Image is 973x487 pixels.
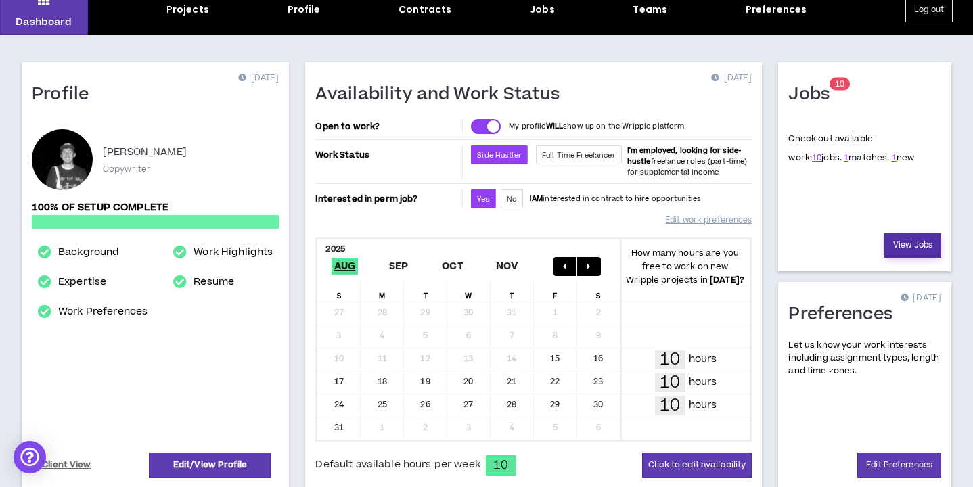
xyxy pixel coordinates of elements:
p: Let us know your work interests including assignment types, length and time zones. [788,339,941,378]
h1: Profile [32,84,99,106]
span: Default available hours per week [315,457,480,472]
div: Jobs [530,3,555,17]
p: I interested in contract to hire opportunities [530,193,702,204]
a: 1 [844,152,848,164]
p: Work Status [315,145,459,164]
sup: 10 [830,78,850,91]
a: Edit work preferences [665,208,752,232]
span: Oct [439,258,466,275]
h1: Availability and Work Status [315,84,570,106]
a: Work Preferences [58,304,148,320]
p: Interested in perm job? [315,189,459,208]
div: Teams [633,3,667,17]
b: I'm employed, looking for side-hustle [627,145,741,166]
a: 10 [812,152,821,164]
span: Yes [477,194,489,204]
a: Background [58,244,119,260]
span: matches. [844,152,889,164]
span: No [507,194,517,204]
div: M [361,281,404,302]
p: [PERSON_NAME] [103,144,187,160]
a: View Jobs [884,233,941,258]
p: hours [689,375,717,390]
span: Full Time Freelancer [542,150,616,160]
div: W [447,281,491,302]
div: Profile [288,3,321,17]
span: 1 [835,78,840,90]
p: [DATE] [901,292,941,305]
a: Client View [40,453,93,477]
div: F [534,281,577,302]
b: 2025 [325,243,345,255]
button: Click to edit availability [642,453,752,478]
div: Projects [166,3,209,17]
p: Copywriter [103,163,151,175]
h1: Jobs [788,84,840,106]
strong: WILL [546,121,564,131]
div: S [577,281,620,302]
p: hours [689,352,717,367]
span: Nov [493,258,521,275]
p: How many hours are you free to work on new Wripple projects in [620,246,750,287]
strong: AM [532,193,543,204]
a: 1 [892,152,897,164]
p: [DATE] [238,72,279,85]
h1: Preferences [788,304,903,325]
span: 0 [840,78,844,90]
div: Contracts [399,3,451,17]
a: Edit/View Profile [149,453,271,478]
span: jobs. [812,152,842,164]
a: Resume [194,274,234,290]
span: freelance roles (part-time) for supplemental income [627,145,748,177]
span: new [892,152,915,164]
div: T [491,281,534,302]
div: T [404,281,447,302]
span: Sep [386,258,411,275]
div: Jacob S. [32,129,93,190]
p: 100% of setup complete [32,200,279,215]
p: Open to work? [315,121,459,132]
p: hours [689,398,717,413]
div: Preferences [746,3,807,17]
p: Dashboard [16,15,72,29]
a: Edit Preferences [857,453,941,478]
p: Check out available work: [788,133,914,164]
b: [DATE] ? [710,274,744,286]
p: My profile show up on the Wripple platform [509,121,684,132]
div: S [317,281,361,302]
a: Work Highlights [194,244,273,260]
span: Aug [332,258,359,275]
a: Expertise [58,274,106,290]
div: Open Intercom Messenger [14,441,46,473]
p: [DATE] [711,72,752,85]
